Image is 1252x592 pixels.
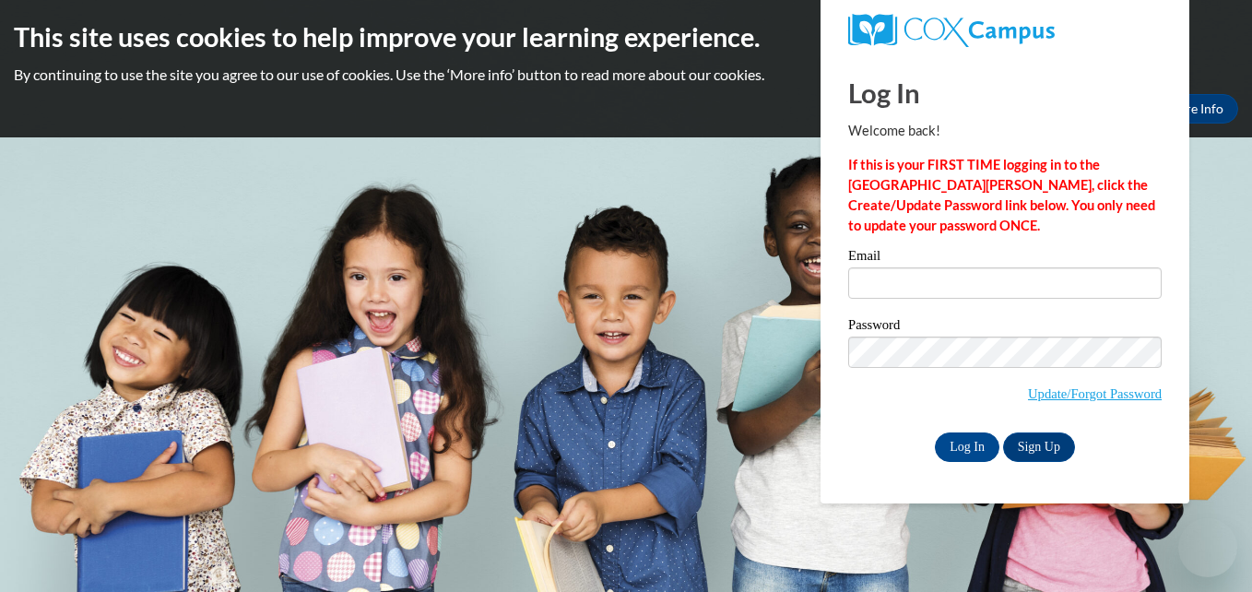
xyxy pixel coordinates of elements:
[1028,386,1162,401] a: Update/Forgot Password
[848,249,1162,267] label: Email
[848,74,1162,112] h1: Log In
[848,121,1162,141] p: Welcome back!
[848,14,1162,47] a: COX Campus
[848,157,1155,233] strong: If this is your FIRST TIME logging in to the [GEOGRAPHIC_DATA][PERSON_NAME], click the Create/Upd...
[848,318,1162,337] label: Password
[1178,518,1237,577] iframe: Button to launch messaging window
[935,432,999,462] input: Log In
[848,14,1055,47] img: COX Campus
[14,65,1238,85] p: By continuing to use the site you agree to our use of cookies. Use the ‘More info’ button to read...
[14,18,1238,55] h2: This site uses cookies to help improve your learning experience.
[1003,432,1075,462] a: Sign Up
[1152,94,1238,124] a: More Info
